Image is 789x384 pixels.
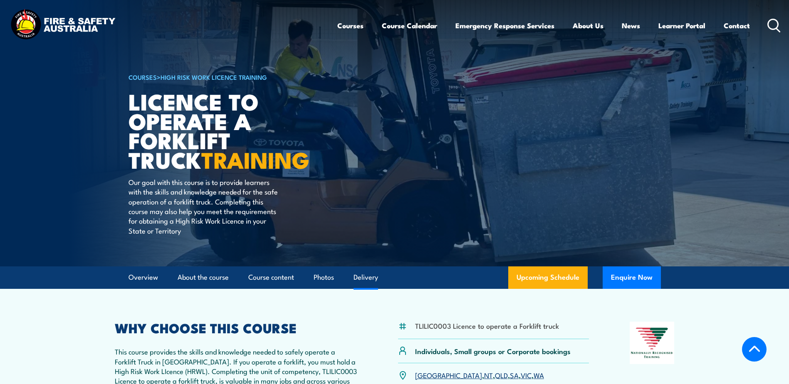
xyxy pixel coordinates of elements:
a: [GEOGRAPHIC_DATA] [415,370,482,380]
a: Emergency Response Services [455,15,554,37]
a: NT [484,370,493,380]
a: Learner Portal [658,15,705,37]
h6: > [129,72,334,82]
a: Upcoming Schedule [508,266,588,289]
p: Our goal with this course is to provide learners with the skills and knowledge needed for the saf... [129,177,280,235]
li: TLILIC0003 Licence to operate a Forklift truck [415,321,559,330]
h2: WHY CHOOSE THIS COURSE [115,322,358,333]
a: COURSES [129,72,157,81]
a: Contact [724,15,750,37]
h1: Licence to operate a forklift truck [129,91,334,169]
button: Enquire Now [603,266,661,289]
a: Courses [337,15,364,37]
a: Delivery [354,266,378,288]
a: QLD [495,370,508,380]
a: Course content [248,266,294,288]
p: , , , , , [415,370,544,380]
a: Course Calendar [382,15,437,37]
a: VIC [521,370,532,380]
a: SA [510,370,519,380]
a: WA [534,370,544,380]
a: News [622,15,640,37]
a: Photos [314,266,334,288]
img: Nationally Recognised Training logo. [630,322,675,364]
a: High Risk Work Licence Training [161,72,267,81]
a: About the course [178,266,229,288]
p: Individuals, Small groups or Corporate bookings [415,346,571,356]
a: Overview [129,266,158,288]
strong: TRAINING [201,142,309,176]
a: About Us [573,15,603,37]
